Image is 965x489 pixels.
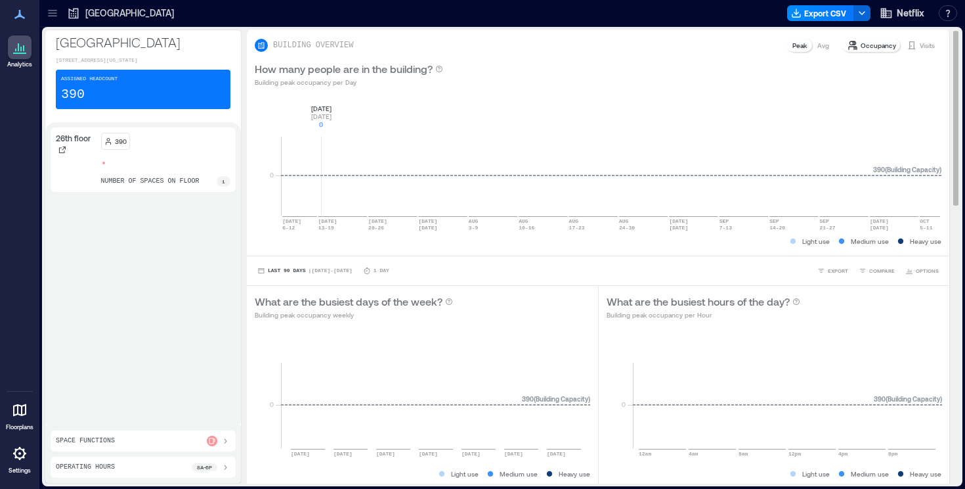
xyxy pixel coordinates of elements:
tspan: 0 [270,400,274,408]
span: OPTIONS [916,267,939,275]
p: 1 [222,177,225,185]
text: 13-19 [318,225,334,231]
text: 5-11 [920,225,932,231]
text: AUG [569,218,579,224]
p: What are the busiest hours of the day? [607,294,790,310]
p: Light use [802,236,830,246]
p: number of spaces on floor [101,176,200,187]
text: 3-9 [469,225,479,231]
text: AUG [519,218,528,224]
p: How many people are in the building? [255,61,433,77]
text: 12pm [788,451,801,457]
button: COMPARE [856,264,897,277]
text: [DATE] [282,218,301,224]
p: Heavy use [910,469,941,479]
text: [DATE] [291,451,310,457]
text: [DATE] [870,225,889,231]
text: [DATE] [419,451,438,457]
text: 21-27 [820,225,836,231]
p: Occupancy [861,40,896,51]
p: Peak [792,40,807,51]
text: 6-12 [282,225,295,231]
p: What are the busiest days of the week? [255,294,442,310]
button: Netflix [876,3,928,24]
text: [DATE] [376,451,395,457]
text: 24-30 [619,225,635,231]
text: [DATE] [318,218,337,224]
p: 390 [115,136,127,147]
p: [STREET_ADDRESS][US_STATE] [56,57,230,64]
p: [GEOGRAPHIC_DATA] [85,7,174,20]
p: Heavy use [559,469,590,479]
p: 8a - 6p [197,463,212,471]
text: 10-16 [519,225,534,231]
p: Floorplans [6,423,33,431]
text: [DATE] [461,451,481,457]
p: Building peak occupancy per Hour [607,310,800,320]
p: BUILDING OVERVIEW [273,40,353,51]
text: 14-20 [769,225,785,231]
text: 17-23 [569,225,585,231]
tspan: 0 [621,400,625,408]
text: SEP [820,218,830,224]
p: Light use [451,469,479,479]
span: COMPARE [869,267,895,275]
text: [DATE] [418,225,437,231]
text: AUG [619,218,629,224]
p: Medium use [851,469,889,479]
text: SEP [719,218,729,224]
text: [DATE] [669,218,688,224]
text: 20-26 [368,225,384,231]
p: Building peak occupancy per Day [255,77,443,87]
a: Analytics [3,32,36,72]
span: EXPORT [828,267,848,275]
button: EXPORT [815,264,851,277]
tspan: 0 [270,171,274,179]
text: [DATE] [418,218,437,224]
p: Avg [817,40,829,51]
text: 8am [739,451,748,457]
text: [DATE] [547,451,566,457]
a: Floorplans [2,394,37,435]
p: Heavy use [910,236,941,246]
text: AUG [469,218,479,224]
button: OPTIONS [903,264,941,277]
text: 8pm [888,451,898,457]
text: [DATE] [333,451,353,457]
text: OCT [920,218,930,224]
text: [DATE] [504,451,523,457]
text: 4am [689,451,698,457]
text: [DATE] [368,218,387,224]
p: 390 [61,85,85,104]
p: Light use [802,469,830,479]
p: Medium use [851,236,889,246]
p: Analytics [7,60,32,68]
p: Operating Hours [56,462,115,473]
text: 4pm [838,451,848,457]
text: [DATE] [870,218,889,224]
text: SEP [769,218,779,224]
button: Export CSV [787,5,854,21]
a: Settings [4,438,35,478]
p: Assigned Headcount [61,75,118,83]
p: Settings [9,467,31,475]
text: 12am [639,451,651,457]
text: [DATE] [669,225,688,231]
p: 1 Day [374,267,389,275]
p: 26th floor [56,133,91,143]
text: 7-13 [719,225,732,231]
button: Last 90 Days |[DATE]-[DATE] [255,264,355,277]
p: Visits [920,40,935,51]
p: Space Functions [56,436,115,446]
span: Netflix [897,7,924,20]
p: Medium use [500,469,538,479]
p: Building peak occupancy weekly [255,310,453,320]
p: [GEOGRAPHIC_DATA] [56,33,230,51]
